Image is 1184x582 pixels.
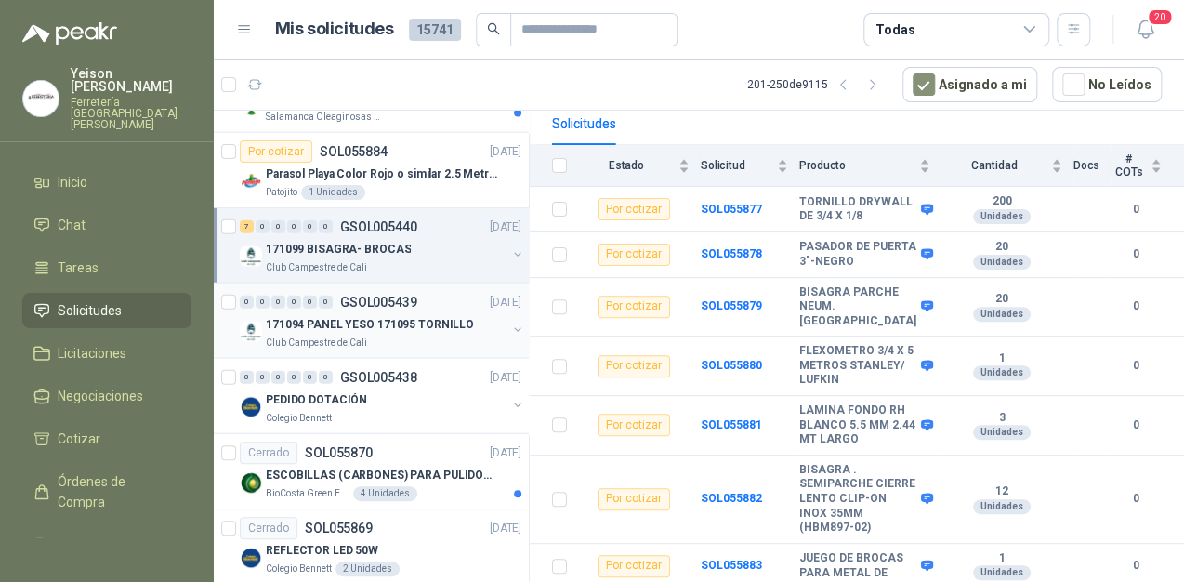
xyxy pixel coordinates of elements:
[799,240,916,269] b: PASADOR DE PUERTA 3"-NEGRO
[71,97,191,130] p: Ferretería [GEOGRAPHIC_DATA][PERSON_NAME]
[598,198,670,220] div: Por cotizar
[240,321,262,343] img: Company Logo
[58,386,143,406] span: Negociaciones
[941,351,1062,366] b: 1
[941,240,1062,255] b: 20
[320,145,388,158] p: SOL055884
[256,220,270,233] div: 0
[490,520,521,537] p: [DATE]
[240,366,525,426] a: 0 0 0 0 0 0 GSOL005438[DATE] Company LogoPEDIDO DOTACIÓNColegio Bennett
[340,220,417,233] p: GSOL005440
[973,307,1031,322] div: Unidades
[552,113,616,134] div: Solicitudes
[1111,152,1147,179] span: # COTs
[335,562,400,576] div: 2 Unidades
[799,285,916,329] b: BISAGRA PARCHE NEUM. [GEOGRAPHIC_DATA]
[240,396,262,418] img: Company Logo
[305,522,373,535] p: SOL055869
[598,355,670,377] div: Por cotizar
[490,218,521,236] p: [DATE]
[58,300,122,321] span: Solicitudes
[22,336,191,371] a: Licitaciones
[266,542,378,560] p: REFLECTOR LED 50W
[256,296,270,309] div: 0
[1111,357,1162,375] b: 0
[266,185,297,200] p: Patojito
[303,371,317,384] div: 0
[266,336,367,351] p: Club Campestre de Cali
[240,216,525,275] a: 7 0 0 0 0 0 GSOL005440[DATE] Company Logo171099 BISAGRA- BROCASClub Campestre de Cali
[701,359,762,372] b: SOL055880
[701,145,799,187] th: Solicitud
[799,551,916,580] b: JUEGO DE BROCAS PARA METAL DE
[22,207,191,243] a: Chat
[701,247,762,260] a: SOL055878
[799,159,915,172] span: Producto
[240,517,297,539] div: Cerrado
[22,527,191,562] a: Remisiones
[240,245,262,268] img: Company Logo
[214,434,529,509] a: CerradoSOL055870[DATE] Company LogoESCOBILLAS (CARBONES) PARA PULIDORA DEWALTBioCosta Green Energ...
[701,418,762,431] b: SOL055881
[22,22,117,45] img: Logo peakr
[598,296,670,318] div: Por cotizar
[701,492,762,505] b: SOL055882
[902,67,1037,102] button: Asignado a mi
[941,484,1062,499] b: 12
[1128,13,1162,46] button: 20
[240,170,262,192] img: Company Logo
[598,555,670,577] div: Por cotizar
[1073,145,1112,187] th: Docs
[490,444,521,462] p: [DATE]
[799,145,941,187] th: Producto
[701,559,762,572] a: SOL055883
[701,299,762,312] b: SOL055879
[701,203,762,216] a: SOL055877
[1111,245,1162,263] b: 0
[240,296,254,309] div: 0
[22,293,191,328] a: Solicitudes
[973,499,1031,514] div: Unidades
[875,20,914,40] div: Todas
[266,391,367,409] p: PEDIDO DOTACIÓN
[1147,8,1173,26] span: 20
[58,258,99,278] span: Tareas
[487,22,500,35] span: search
[941,292,1062,307] b: 20
[71,67,191,93] p: Yeison [PERSON_NAME]
[578,159,675,172] span: Estado
[941,159,1047,172] span: Cantidad
[266,110,383,125] p: Salamanca Oleaginosas SAS
[598,414,670,436] div: Por cotizar
[58,172,87,192] span: Inicio
[240,442,297,464] div: Cerrado
[340,371,417,384] p: GSOL005438
[58,471,174,512] span: Órdenes de Compra
[340,296,417,309] p: GSOL005439
[240,291,525,351] a: 0 0 0 0 0 0 GSOL005439[DATE] Company Logo171094 PANEL YESO 171095 TORNILLOClub Campestre de Cali
[266,165,497,183] p: Parasol Playa Color Rojo o similar 2.5 Metros Uv+50
[353,486,417,501] div: 4 Unidades
[598,244,670,266] div: Por cotizar
[409,19,461,41] span: 15741
[287,220,301,233] div: 0
[266,411,332,426] p: Colegio Bennett
[58,343,126,364] span: Licitaciones
[490,143,521,161] p: [DATE]
[22,464,191,520] a: Órdenes de Compra
[303,296,317,309] div: 0
[747,70,888,99] div: 201 - 250 de 9115
[271,296,285,309] div: 0
[799,463,916,536] b: BISAGRA . SEMIPARCHE CIERRE LENTO CLIP-ON INOX 35MM (HBM897-02)
[319,296,333,309] div: 0
[266,562,332,576] p: Colegio Bennett
[240,140,312,163] div: Por cotizar
[214,133,529,208] a: Por cotizarSOL055884[DATE] Company LogoParasol Playa Color Rojo o similar 2.5 Metros Uv+50Patojit...
[287,296,301,309] div: 0
[578,145,701,187] th: Estado
[256,371,270,384] div: 0
[319,220,333,233] div: 0
[941,145,1073,187] th: Cantidad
